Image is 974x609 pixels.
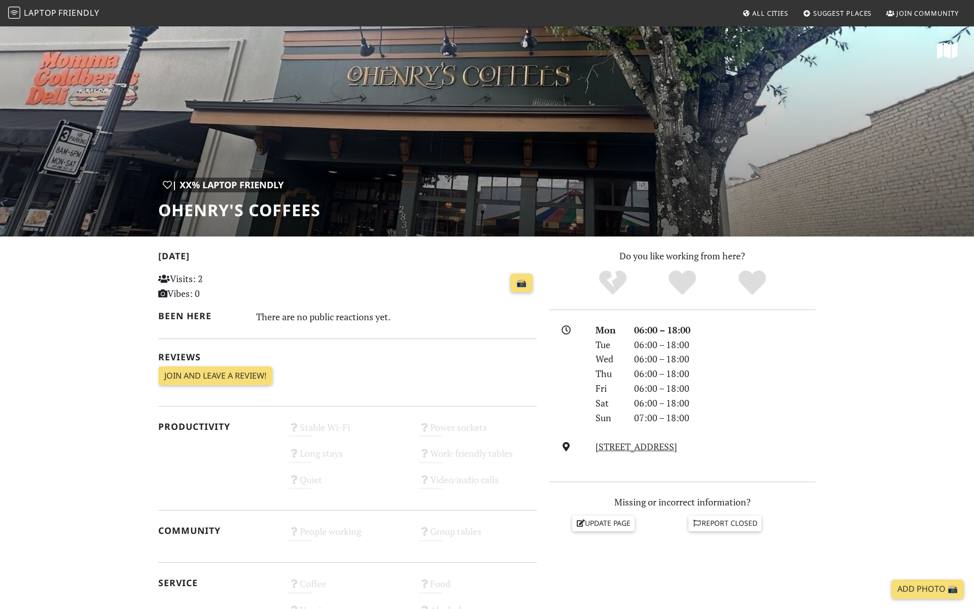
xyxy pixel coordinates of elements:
div: 06:00 – 18:00 [628,381,822,396]
h2: Service [158,578,276,588]
div: 06:00 – 18:00 [628,337,822,352]
div: Food [412,576,543,601]
div: Sat [589,396,628,411]
div: | XX% Laptop Friendly [158,178,288,192]
div: 06:00 – 18:00 [628,396,822,411]
div: Yes [647,269,717,297]
div: Power sockets [412,419,543,445]
a: LaptopFriendly LaptopFriendly [8,5,99,22]
div: Sun [589,411,628,425]
div: Thu [589,366,628,381]
div: Fri [589,381,628,396]
h2: Community [158,525,276,536]
p: Visits: 2 Vibes: 0 [158,272,276,301]
div: Tue [589,337,628,352]
div: 06:00 – 18:00 [628,323,822,337]
div: 07:00 – 18:00 [628,411,822,425]
a: All Cities [738,4,792,22]
span: Friendly [58,7,99,18]
p: Missing or incorrect information? [549,495,816,510]
a: Suggest Places [799,4,876,22]
span: Laptop [24,7,57,18]
a: Join Community [882,4,963,22]
div: 06:00 – 18:00 [628,366,822,381]
span: Suggest Places [813,9,872,18]
span: Join Community [896,9,959,18]
div: Long stays [283,445,413,471]
img: LaptopFriendly [8,7,20,19]
span: All Cities [752,9,788,18]
a: 📸 [510,274,533,293]
a: Join and leave a review! [158,366,272,386]
h2: Been here [158,311,244,321]
div: Definitely! [717,269,787,297]
div: People working [283,523,413,549]
div: 06:00 – 18:00 [628,352,822,366]
div: Wed [589,352,628,366]
h2: Productivity [158,421,276,432]
div: No [578,269,648,297]
a: [STREET_ADDRESS] [596,441,677,453]
div: There are no public reactions yet. [256,309,537,325]
h2: [DATE] [158,251,537,265]
a: Report closed [688,516,761,531]
div: Stable Wi-Fi [283,419,413,445]
div: Group tables [412,523,543,549]
div: Video/audio calls [412,471,543,497]
a: Add Photo 📸 [891,580,964,599]
a: Update page [572,516,635,531]
h1: OHenry's Coffees [158,200,321,220]
p: Do you like working from here? [549,249,816,263]
div: Coffee [283,576,413,601]
div: Work-friendly tables [412,445,543,471]
h2: Reviews [158,352,537,362]
div: Quiet [283,471,413,497]
div: Mon [589,323,628,337]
